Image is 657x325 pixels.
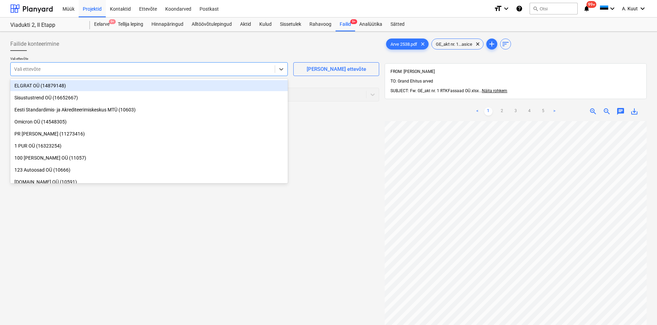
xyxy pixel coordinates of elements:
[501,40,510,48] span: sort
[10,164,288,175] div: 123 Autoosad OÜ (10666)
[386,39,429,50] div: Arve 2538.pdf
[305,18,336,31] a: Rahavoog
[10,56,288,62] p: Vali ettevõte
[589,107,597,116] span: zoom_in
[474,40,482,48] span: clear
[386,42,421,47] span: Arve 2538.pdf
[114,18,147,31] a: Tellija leping
[188,18,236,31] a: Alltöövõtulepingud
[276,18,305,31] a: Sissetulek
[390,69,435,74] span: FROM: [PERSON_NAME]
[550,107,558,116] a: Next page
[587,1,597,8] span: 99+
[336,18,355,31] div: Failid
[583,4,590,13] i: notifications
[525,107,534,116] a: Page 4
[390,79,433,84] span: TO: Grand Ehitus arved
[90,18,114,31] div: Eelarve
[90,18,114,31] a: Eelarve9+
[432,42,476,47] span: GE_akt nr. 1...asice
[255,18,276,31] a: Kulud
[10,152,288,163] div: 100 [PERSON_NAME] OÜ (11057)
[10,92,288,103] div: Sisustustrend OÜ (16652667)
[350,19,357,24] span: 9+
[479,88,507,93] span: ...
[623,292,657,325] iframe: Chat Widget
[630,107,638,116] span: save_alt
[336,18,355,31] a: Failid9+
[10,22,82,29] div: Viadukti 2, II Etapp
[10,104,288,115] div: Eesti Standardimis- ja Akrediteerimiskeskus MTÜ (10603)
[539,107,547,116] a: Page 5
[502,4,510,13] i: keyboard_arrow_down
[10,80,288,91] div: ELGRAT OÜ (14879148)
[10,116,288,127] div: Omicron OÜ (14548305)
[494,4,502,13] i: format_size
[533,6,538,11] span: search
[608,4,616,13] i: keyboard_arrow_down
[498,107,506,116] a: Page 2
[10,152,288,163] div: 100 Aakrit OÜ (11057)
[603,107,611,116] span: zoom_out
[293,62,379,76] button: [PERSON_NAME] ettevõte
[10,176,288,187] div: 1A.EE OÜ (10591)
[307,65,366,74] div: [PERSON_NAME] ettevõte
[386,18,409,31] a: Sätted
[390,88,479,93] span: SUBJECT: Fw: GE_akt nr. 1 RTKFassaad OÜ.xlsx
[616,107,625,116] span: chat
[484,107,492,116] a: Page 1 is your current page
[10,128,288,139] div: PR [PERSON_NAME] (11273416)
[473,107,482,116] a: Previous page
[10,176,288,187] div: [DOMAIN_NAME] OÜ (10591)
[109,19,116,24] span: 9+
[638,4,647,13] i: keyboard_arrow_down
[147,18,188,31] a: Hinnapäringud
[516,4,523,13] i: Abikeskus
[10,128,288,139] div: PR Betoon OÜ (11273416)
[482,88,507,93] span: Näita rohkem
[355,18,386,31] a: Analüütika
[431,39,484,50] div: GE_akt nr. 1...asice
[236,18,255,31] a: Aktid
[512,107,520,116] a: Page 3
[10,140,288,151] div: 1 PUR OÜ (16323254)
[488,40,496,48] span: add
[10,40,59,48] span: Failide konteerimine
[419,40,427,48] span: clear
[622,6,638,11] span: A. Kuut
[623,292,657,325] div: Vestlusvidin
[530,3,578,14] button: Otsi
